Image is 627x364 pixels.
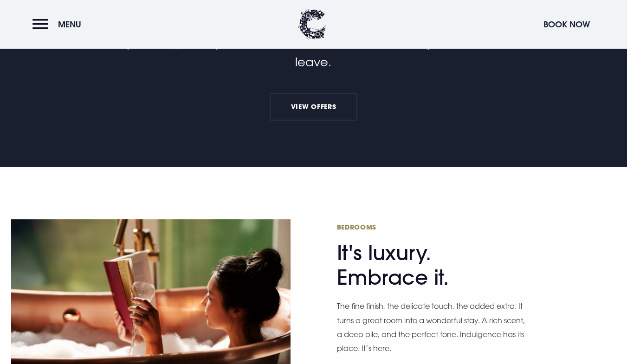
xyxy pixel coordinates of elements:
p: The fine finish, the delicate touch, the added extra. It turns a great room into a wonderful stay... [337,299,527,356]
img: Clandeboye Lodge [298,9,326,39]
h2: It's luxury. Embrace it. [337,223,518,290]
a: View Offers [270,93,357,121]
span: Bedrooms [337,223,518,231]
span: Menu [58,19,81,30]
button: Menu [32,14,86,34]
button: Book Now [539,14,595,34]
